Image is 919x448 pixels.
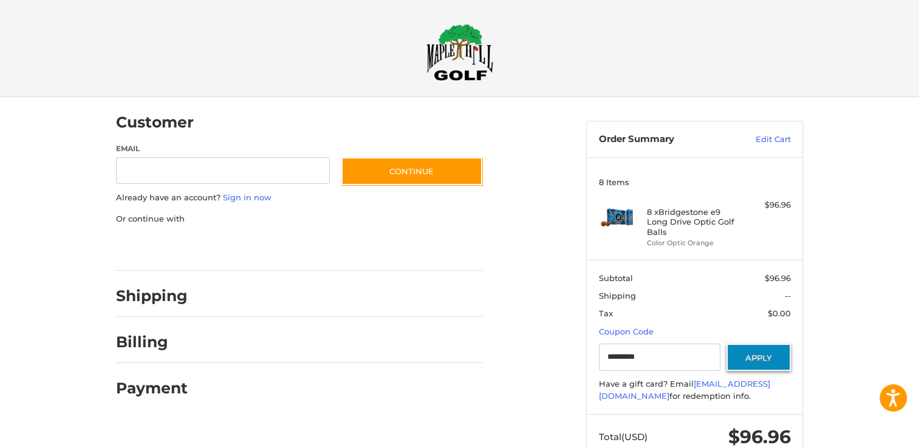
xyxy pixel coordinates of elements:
[599,378,791,402] div: Have a gift card? Email for redemption info.
[341,157,482,185] button: Continue
[116,113,194,132] h2: Customer
[599,327,654,336] a: Coupon Code
[599,344,721,371] input: Gift Certificate or Coupon Code
[599,291,636,300] span: Shipping
[599,134,729,146] h3: Order Summary
[112,237,203,259] iframe: PayPal-paypal
[599,431,647,443] span: Total (USD)
[116,333,187,351] h2: Billing
[426,24,493,81] img: Maple Hill Golf
[599,308,613,318] span: Tax
[599,379,770,401] a: [EMAIL_ADDRESS][DOMAIN_NAME]
[599,273,633,283] span: Subtotal
[729,134,791,146] a: Edit Cart
[116,287,188,305] h2: Shipping
[223,192,272,202] a: Sign in now
[785,291,791,300] span: --
[215,237,306,259] iframe: PayPal-paylater
[726,344,791,371] button: Apply
[599,177,791,187] h3: 8 Items
[768,308,791,318] span: $0.00
[116,143,330,154] label: Email
[765,273,791,283] span: $96.96
[116,213,482,225] p: Or continue with
[318,237,409,259] iframe: PayPal-venmo
[728,426,791,448] span: $96.96
[743,199,791,211] div: $96.96
[116,192,482,204] p: Already have an account?
[647,238,740,248] li: Color Optic Orange
[647,207,740,237] h4: 8 x Bridgestone e9 Long Drive Optic Golf Balls
[116,379,188,398] h2: Payment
